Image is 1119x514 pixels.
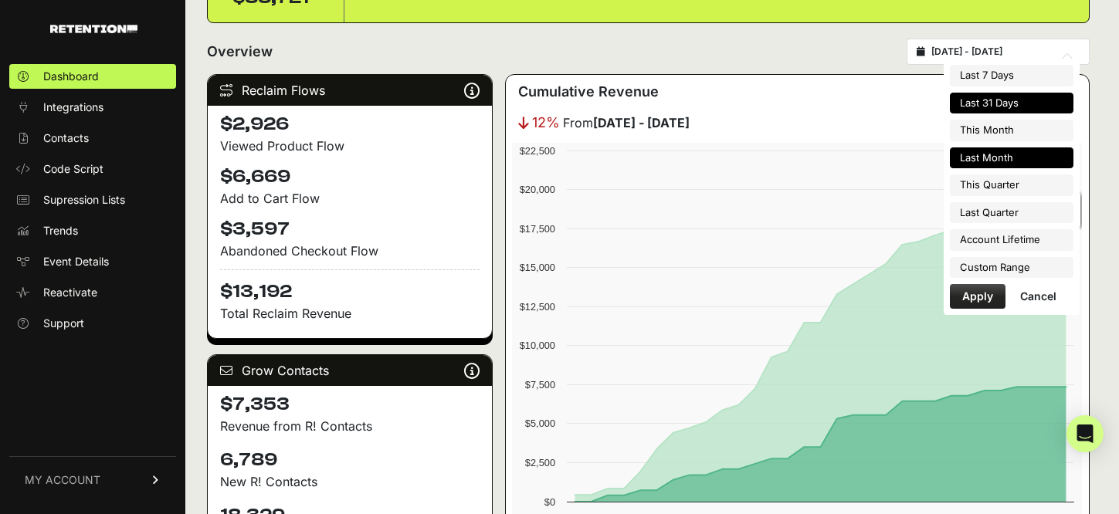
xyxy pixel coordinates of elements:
a: Integrations [9,95,176,120]
li: Last 31 Days [950,93,1073,114]
text: $2,500 [525,457,555,468]
p: New R! Contacts [220,472,480,491]
text: $22,500 [520,145,555,157]
text: $12,500 [520,301,555,313]
text: $5,000 [525,418,555,429]
span: Integrations [43,100,103,115]
a: Trends [9,218,176,243]
text: $17,500 [520,223,555,235]
li: This Month [950,120,1073,141]
a: Support [9,311,176,336]
span: Trends [43,223,78,238]
span: Reactivate [43,285,97,300]
div: Add to Cart Flow [220,189,480,208]
strong: [DATE] - [DATE] [593,115,690,130]
h4: $3,597 [220,217,480,242]
a: Code Script [9,157,176,181]
span: MY ACCOUNT [25,472,100,488]
a: MY ACCOUNT [9,456,176,503]
a: Supression Lists [9,188,176,212]
div: Viewed Product Flow [220,137,480,155]
li: This Quarter [950,174,1073,196]
span: Code Script [43,161,103,177]
a: Contacts [9,126,176,150]
li: Custom Range [950,257,1073,279]
text: $20,000 [520,184,555,195]
span: From [563,113,690,132]
span: Dashboard [43,69,99,84]
li: Account Lifetime [950,229,1073,251]
div: Reclaim Flows [208,75,492,106]
a: Reactivate [9,280,176,305]
h2: Overview [207,41,273,63]
p: Total Reclaim Revenue [220,304,480,323]
h4: $6,669 [220,164,480,189]
span: Event Details [43,254,109,269]
img: Retention.com [50,25,137,33]
p: Revenue from R! Contacts [220,417,480,435]
a: Event Details [9,249,176,274]
button: Cancel [1008,284,1069,309]
span: Support [43,316,84,331]
h4: $7,353 [220,392,480,417]
text: $15,000 [520,262,555,273]
div: Open Intercom Messenger [1066,415,1104,452]
a: Dashboard [9,64,176,89]
div: Grow Contacts [208,355,492,386]
h4: $13,192 [220,269,480,304]
h4: 6,789 [220,448,480,472]
button: Apply [950,284,1005,309]
h3: Cumulative Revenue [518,81,659,103]
span: Contacts [43,130,89,146]
li: Last Quarter [950,202,1073,224]
li: Last Month [950,147,1073,169]
span: 12% [532,112,560,134]
li: Last 7 Days [950,65,1073,86]
text: $0 [544,496,555,508]
div: Abandoned Checkout Flow [220,242,480,260]
h4: $2,926 [220,112,480,137]
text: $7,500 [525,379,555,391]
text: $10,000 [520,340,555,351]
span: Supression Lists [43,192,125,208]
